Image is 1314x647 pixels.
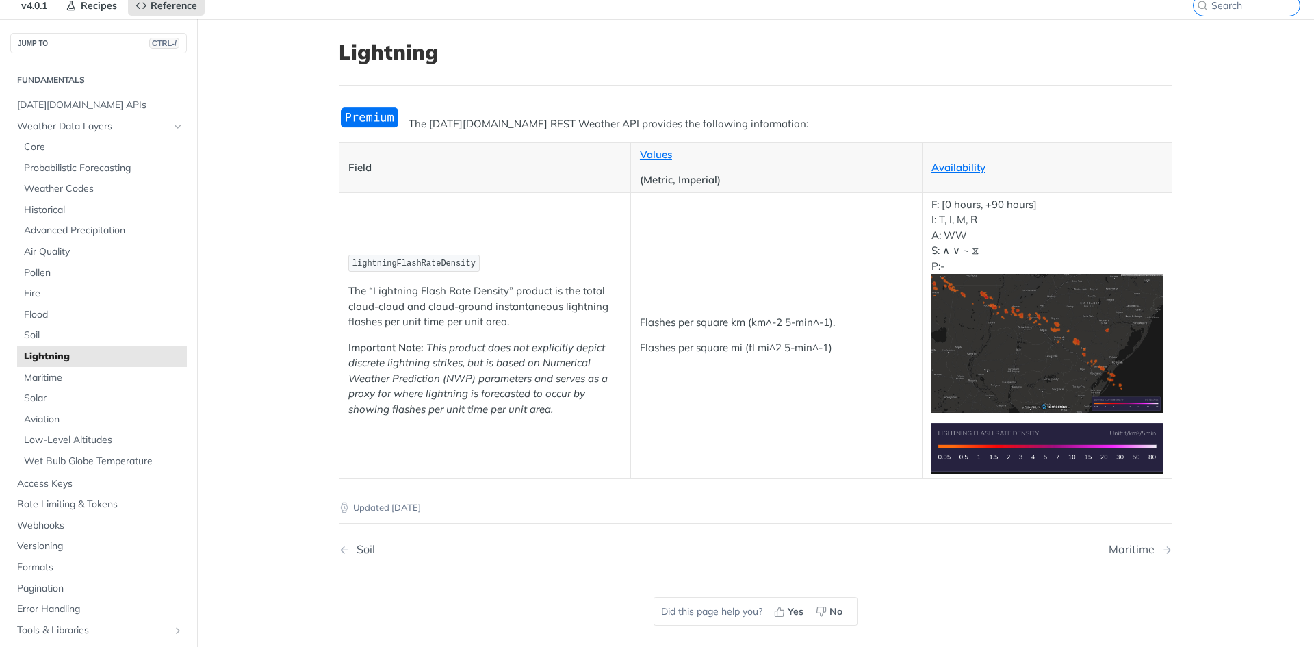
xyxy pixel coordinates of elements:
span: Expand image [931,336,1163,349]
a: Flood [17,305,187,325]
span: No [829,605,842,619]
span: Air Quality [24,245,183,259]
img: Lightning Flash Rate Density Heatmap [931,274,1163,413]
em: This product does not explicitly depict discrete lightning strikes, but is based on Numerical Wea... [348,341,608,416]
span: Fire [24,287,183,301]
a: Historical [17,200,187,220]
a: Availability [931,161,985,174]
a: Versioning [10,536,187,557]
span: Tools & Libraries [17,624,169,637]
span: Solar [24,392,183,405]
h2: Fundamentals [10,74,187,86]
button: Show subpages for Tools & Libraries [172,625,183,636]
span: Low-Level Altitudes [24,433,183,447]
a: [DATE][DOMAIN_NAME] APIs [10,95,187,116]
h1: Lightning [339,40,1172,64]
div: Maritime [1109,543,1161,556]
a: Probabilistic Forecasting [17,158,187,179]
p: Field [348,160,621,176]
a: Pollen [17,263,187,283]
span: Webhooks [17,519,183,533]
span: Maritime [24,371,183,385]
span: Aviation [24,413,183,427]
a: Weather Codes [17,179,187,199]
a: Core [17,137,187,157]
span: [DATE][DOMAIN_NAME] APIs [17,99,183,112]
p: The [DATE][DOMAIN_NAME] REST Weather API provides the following information: [339,116,1172,132]
a: Next Page: Maritime [1109,543,1172,556]
button: JUMP TOCTRL-/ [10,33,187,53]
a: Maritime [17,368,187,388]
span: Pagination [17,582,183,596]
button: Yes [769,601,811,622]
span: lightningFlashRateDensity [352,259,476,268]
p: F: [0 hours, +90 hours] I: T, I, M, R A: WW S: ∧ ∨ ~ ⧖ P:- [931,197,1163,413]
span: Access Keys [17,477,183,491]
span: Error Handling [17,602,183,616]
a: Formats [10,557,187,578]
a: Fire [17,283,187,304]
a: Error Handling [10,599,187,620]
a: Wet Bulb Globe Temperature [17,451,187,472]
span: Historical [24,203,183,217]
a: Low-Level Altitudes [17,430,187,451]
p: Flashes per square mi (fl mi^2 5-min^-1) [640,340,913,356]
a: Weather Data LayersHide subpages for Weather Data Layers [10,116,187,137]
span: CTRL-/ [149,38,179,49]
button: Hide subpages for Weather Data Layers [172,121,183,132]
strong: Important Note: [348,341,424,354]
span: Soil [24,329,183,342]
p: The “Lightning Flash Rate Density” product is the total cloud-cloud and cloud-ground instantaneou... [348,283,621,330]
p: (Metric, Imperial) [640,173,913,188]
a: Lightning [17,346,187,367]
span: Flood [24,308,183,322]
a: Previous Page: Soil [339,543,696,556]
a: Pagination [10,579,187,599]
a: Values [640,148,672,161]
p: Updated [DATE] [339,501,1172,515]
nav: Pagination Controls [339,529,1172,570]
p: Flashes per square km (km^-2 5-min^-1). [640,315,913,331]
a: Tools & LibrariesShow subpages for Tools & Libraries [10,620,187,641]
a: Advanced Precipitation [17,220,187,241]
a: Aviation [17,409,187,430]
span: Expand image [931,441,1163,454]
span: Lightning [24,350,183,364]
div: Soil [350,543,375,556]
span: Formats [17,561,183,574]
span: Weather Codes [24,182,183,196]
a: Webhooks [10,516,187,536]
a: Air Quality [17,242,187,262]
span: Wet Bulb Globe Temperature [24,455,183,468]
span: Versioning [17,540,183,553]
span: Core [24,140,183,154]
span: Weather Data Layers [17,120,169,134]
span: Pollen [24,266,183,280]
span: Probabilistic Forecasting [24,162,183,175]
div: Did this page help you? [654,597,858,626]
span: Yes [788,605,803,619]
a: Solar [17,388,187,409]
a: Rate Limiting & Tokens [10,494,187,515]
a: Soil [17,325,187,346]
span: Advanced Precipitation [24,224,183,238]
a: Access Keys [10,474,187,494]
img: Lightning Flash Rate Density Legend [931,423,1163,473]
button: No [811,601,850,622]
span: Rate Limiting & Tokens [17,498,183,511]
